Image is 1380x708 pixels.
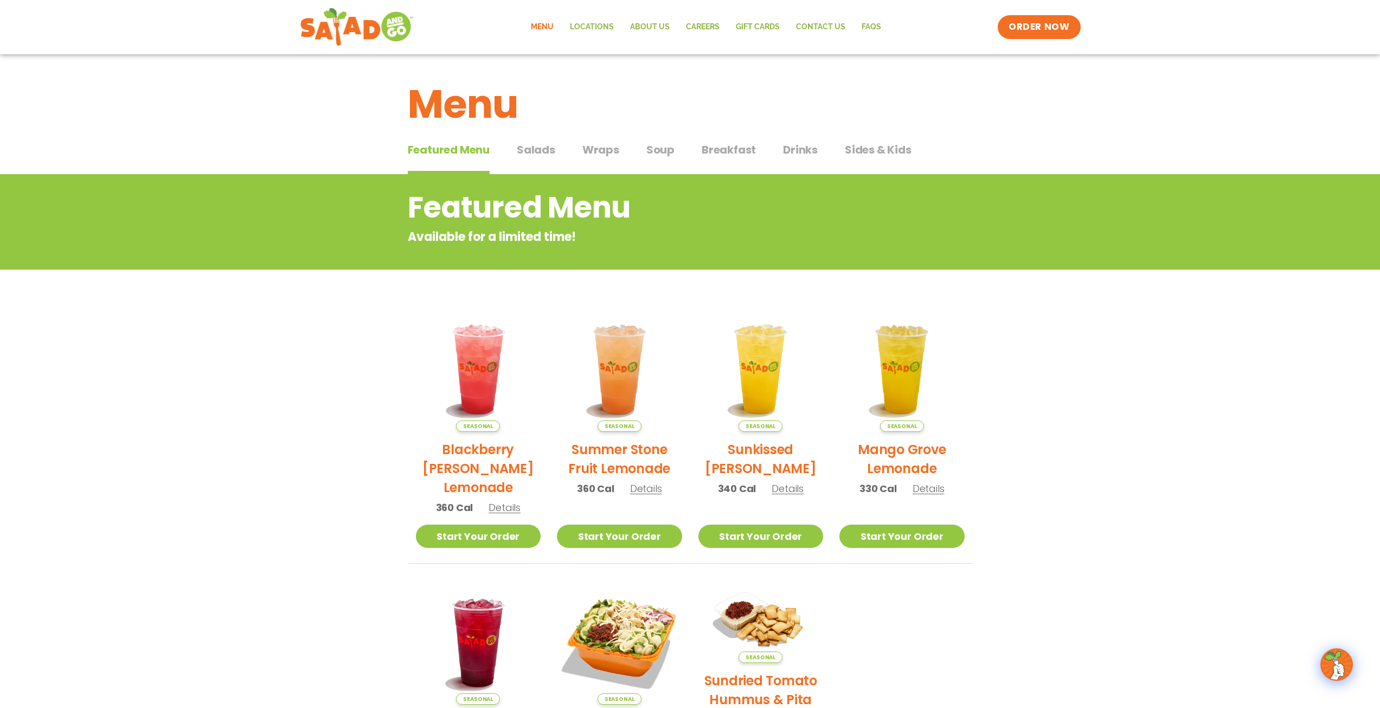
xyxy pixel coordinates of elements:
span: Seasonal [739,652,782,663]
span: Wraps [582,142,619,158]
a: Contact Us [788,15,853,40]
span: Featured Menu [408,142,490,158]
a: Careers [678,15,728,40]
span: Details [489,501,521,514]
img: wpChatIcon [1321,649,1352,680]
span: 360 Cal [577,481,614,496]
span: Details [630,482,662,495]
span: Seasonal [456,693,500,705]
a: ORDER NOW [998,15,1080,39]
nav: Menu [523,15,889,40]
img: Product photo for Mango Grove Lemonade [839,307,965,432]
img: Product photo for Summer Stone Fruit Lemonade [557,307,682,432]
a: Start Your Order [557,525,682,548]
span: Seasonal [456,420,500,432]
span: Drinks [783,142,818,158]
span: Soup [646,142,675,158]
img: Product photo for Sundried Tomato Hummus & Pita Chips [698,580,824,664]
a: GIFT CARDS [728,15,788,40]
a: Menu [523,15,562,40]
a: About Us [622,15,678,40]
h2: Mango Grove Lemonade [839,440,965,478]
span: Salads [517,142,555,158]
span: Seasonal [880,420,924,432]
h1: Menu [408,75,973,133]
span: Sides & Kids [845,142,912,158]
h2: Blackberry [PERSON_NAME] Lemonade [416,440,541,497]
p: Available for a limited time! [408,228,885,246]
img: new-SAG-logo-768×292 [300,5,414,49]
img: Product photo for Sunkissed Yuzu Lemonade [698,307,824,432]
span: 360 Cal [436,500,473,515]
img: Product photo for Blackberry Bramble Lemonade [416,307,541,432]
h2: Featured Menu [408,186,885,229]
a: Start Your Order [839,525,965,548]
span: Seasonal [598,420,641,432]
span: Details [772,482,804,495]
span: ORDER NOW [1009,21,1069,34]
span: 330 Cal [859,481,897,496]
a: Start Your Order [698,525,824,548]
div: Tabbed content [408,138,973,175]
a: Start Your Order [416,525,541,548]
h2: Summer Stone Fruit Lemonade [557,440,682,478]
span: Breakfast [702,142,756,158]
span: 340 Cal [718,481,756,496]
a: Locations [562,15,622,40]
img: Product photo for Tuscan Summer Salad [557,580,682,705]
span: Seasonal [598,693,641,705]
img: Product photo for Black Cherry Orchard Lemonade [416,580,541,705]
span: Seasonal [739,420,782,432]
span: Details [913,482,945,495]
a: FAQs [853,15,889,40]
h2: Sunkissed [PERSON_NAME] [698,440,824,478]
